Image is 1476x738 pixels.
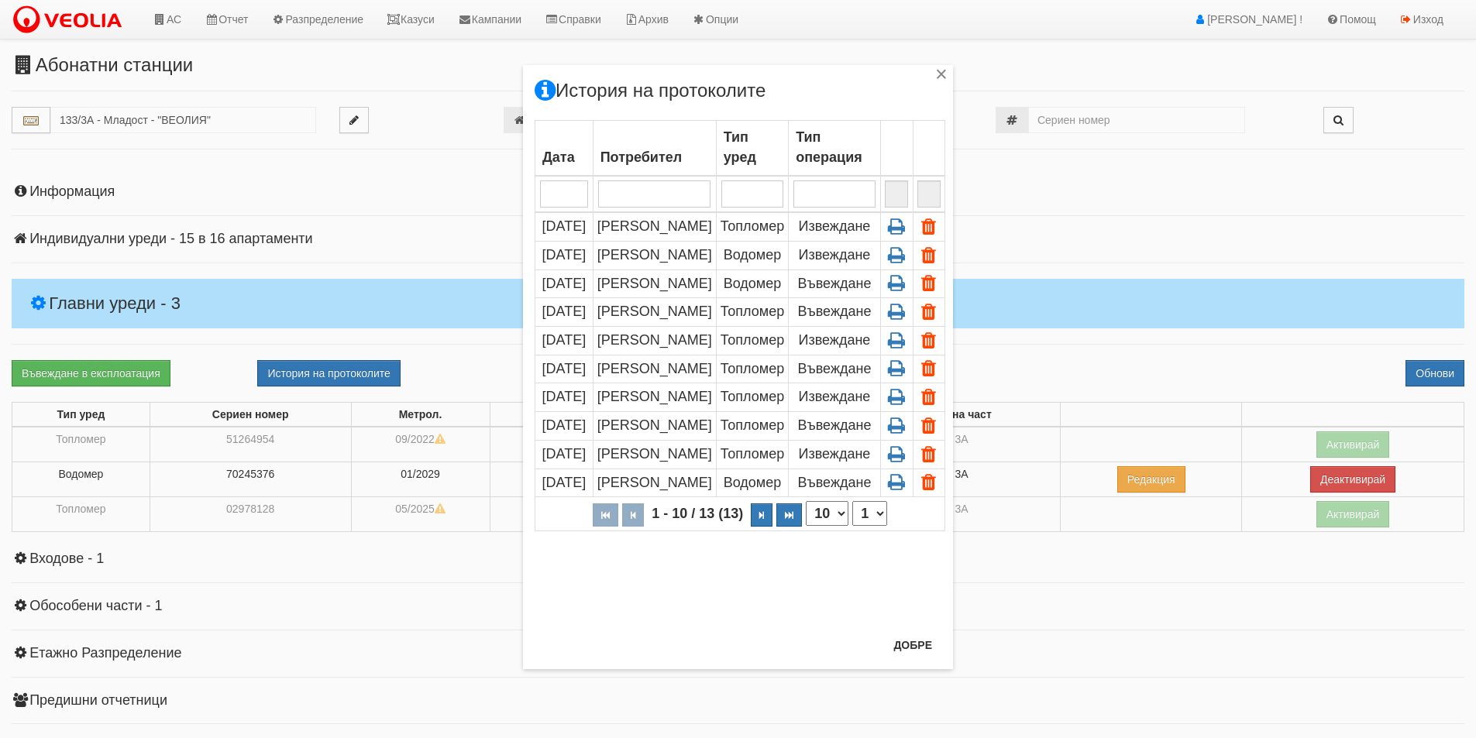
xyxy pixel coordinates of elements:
button: Първа страница [593,503,618,527]
div: Дата [539,145,589,171]
td: Водомер [716,269,788,298]
td: [PERSON_NAME] [593,212,716,241]
td: Топломер [716,440,788,469]
td: [DATE] [535,440,593,469]
div: Потребител [597,145,712,171]
td: [PERSON_NAME] [593,298,716,327]
th: Дата: No sort applied, activate to apply an ascending sort [535,121,593,176]
td: [DATE] [535,355,593,383]
td: [DATE] [535,412,593,441]
th: Потребител: No sort applied, activate to apply an ascending sort [593,121,716,176]
td: [DATE] [535,241,593,269]
div: Тип операция [793,125,876,170]
td: Извеждане [789,241,881,269]
td: Извеждане [789,440,881,469]
td: Топломер [716,383,788,412]
button: Следваща страница [751,503,772,527]
select: Страница номер [852,501,887,526]
td: Извеждане [789,383,881,412]
td: Топломер [716,355,788,383]
td: Въвеждане [789,298,881,327]
td: Топломер [716,412,788,441]
td: [PERSON_NAME] [593,241,716,269]
td: [PERSON_NAME] [593,269,716,298]
td: [DATE] [535,212,593,241]
h3: История на протоколите [535,81,766,101]
td: Извеждане [789,212,881,241]
td: [DATE] [535,269,593,298]
td: Въвеждане [789,469,881,497]
td: [PERSON_NAME] [593,469,716,497]
td: Топломер [716,212,788,241]
td: Водомер [716,469,788,497]
th: : No sort applied, sorting is disabled [913,121,945,176]
td: Топломер [716,298,788,327]
td: [DATE] [535,327,593,355]
th: Тип операция: No sort applied, activate to apply an ascending sort [789,121,881,176]
td: Въвеждане [789,355,881,383]
td: [DATE] [535,469,593,497]
th: : No sort applied, sorting is disabled [880,121,913,176]
td: [PERSON_NAME] [593,383,716,412]
td: [PERSON_NAME] [593,440,716,469]
button: Последна страница [776,503,802,527]
td: Топломер [716,327,788,355]
td: [PERSON_NAME] [593,412,716,441]
td: [DATE] [535,298,593,327]
th: Тип уред: No sort applied, activate to apply an ascending sort [716,121,788,176]
div: × [934,69,949,84]
select: Брой редове на страница [806,501,848,526]
span: 1 - 10 / 13 (13) [648,506,747,521]
td: Водомер [716,241,788,269]
td: Извеждане [789,327,881,355]
button: Предишна страница [622,503,644,527]
td: Въвеждане [789,269,881,298]
td: [PERSON_NAME] [593,327,716,355]
div: Тип уред [721,125,784,170]
td: [PERSON_NAME] [593,355,716,383]
td: Въвеждане [789,412,881,441]
td: [DATE] [535,383,593,412]
button: Добре [884,633,941,657]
